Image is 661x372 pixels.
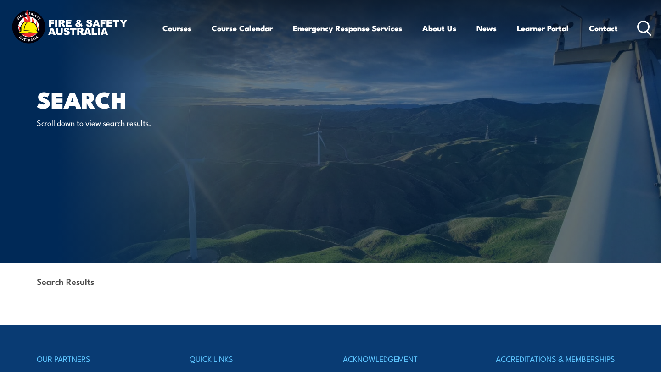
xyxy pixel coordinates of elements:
h4: OUR PARTNERS [37,352,165,365]
a: About Us [422,16,456,40]
h4: ACCREDITATIONS & MEMBERSHIPS [496,352,624,365]
a: News [476,16,497,40]
a: Contact [589,16,618,40]
a: Emergency Response Services [293,16,402,40]
h4: QUICK LINKS [190,352,318,365]
a: Course Calendar [212,16,273,40]
h4: ACKNOWLEDGEMENT [343,352,471,365]
p: Scroll down to view search results. [37,117,204,128]
a: Courses [162,16,191,40]
a: Learner Portal [517,16,569,40]
strong: Search Results [37,275,94,287]
h1: Search [37,89,263,109]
